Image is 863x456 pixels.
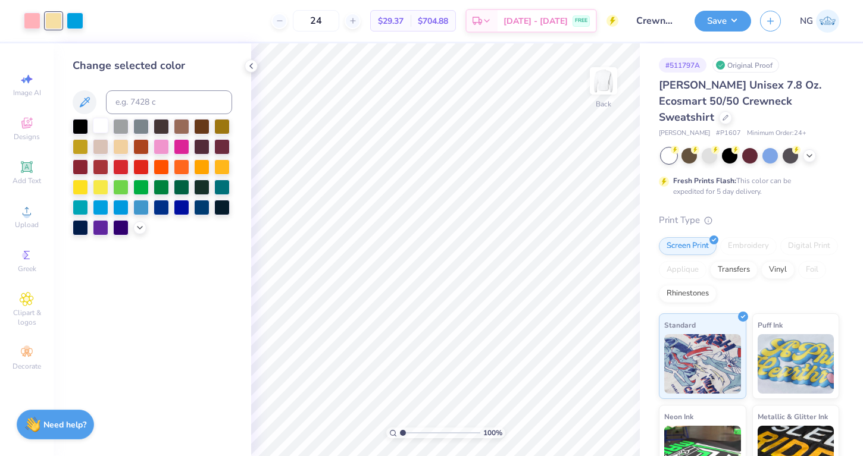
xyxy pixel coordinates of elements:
[73,58,232,74] div: Change selected color
[575,17,587,25] span: FREE
[710,261,758,279] div: Transfers
[800,14,813,28] span: NG
[712,58,779,73] div: Original Proof
[664,319,696,331] span: Standard
[659,213,839,227] div: Print Type
[12,361,41,371] span: Decorate
[627,9,686,33] input: Untitled Design
[6,308,48,327] span: Clipart & logos
[747,128,806,139] span: Minimum Order: 24 +
[659,261,706,279] div: Applique
[659,285,717,303] div: Rhinestones
[378,15,404,27] span: $29.37
[504,15,568,27] span: [DATE] - [DATE]
[673,176,736,185] strong: Fresh Prints Flash:
[673,175,820,197] div: This color can be expedited for 5 day delivery.
[13,88,41,98] span: Image AI
[659,237,717,255] div: Screen Print
[483,427,502,438] span: 100 %
[659,78,821,124] span: [PERSON_NAME] Unisex 7.8 Oz. Ecosmart 50/50 Crewneck Sweatshirt
[418,15,448,27] span: $704.88
[43,419,86,430] strong: Need help?
[12,176,41,185] span: Add Text
[758,410,828,423] span: Metallic & Glitter Ink
[695,11,751,32] button: Save
[592,69,615,93] img: Back
[15,220,39,229] span: Upload
[18,264,36,273] span: Greek
[659,58,706,73] div: # 511797A
[798,261,826,279] div: Foil
[293,10,339,32] input: – –
[816,10,839,33] img: Nola Gabbard
[664,334,741,394] img: Standard
[761,261,795,279] div: Vinyl
[720,237,777,255] div: Embroidery
[596,99,611,109] div: Back
[758,334,834,394] img: Puff Ink
[758,319,783,331] span: Puff Ink
[659,128,710,139] span: [PERSON_NAME]
[800,10,839,33] a: NG
[780,237,838,255] div: Digital Print
[106,90,232,114] input: e.g. 7428 c
[716,128,741,139] span: # P1607
[14,132,40,141] span: Designs
[664,410,693,423] span: Neon Ink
